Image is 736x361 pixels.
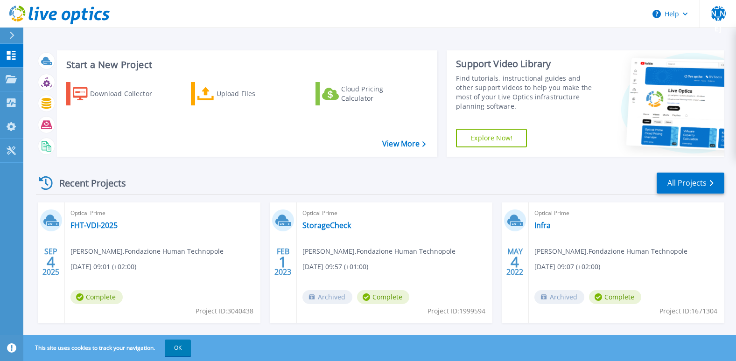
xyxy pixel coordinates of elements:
[659,306,717,316] span: Project ID: 1671304
[70,246,224,257] span: [PERSON_NAME] , Fondazione Human Technopole
[428,306,485,316] span: Project ID: 1999594
[196,306,253,316] span: Project ID: 3040438
[66,60,425,70] h3: Start a New Project
[456,58,596,70] div: Support Video Library
[315,82,420,105] a: Cloud Pricing Calculator
[47,258,55,266] span: 4
[302,246,456,257] span: [PERSON_NAME] , Fondazione Human Technopole
[657,173,724,194] a: All Projects
[66,82,170,105] a: Download Collector
[456,74,596,111] div: Find tutorials, instructional guides and other support videos to help you make the most of your L...
[382,139,426,148] a: View More
[302,290,352,304] span: Archived
[302,262,368,272] span: [DATE] 09:57 (+01:00)
[70,262,136,272] span: [DATE] 09:01 (+02:00)
[302,221,351,230] a: StorageCheck
[511,258,519,266] span: 4
[70,208,255,218] span: Optical Prime
[26,340,191,356] span: This site uses cookies to track your navigation.
[534,262,600,272] span: [DATE] 09:07 (+02:00)
[534,246,687,257] span: [PERSON_NAME] , Fondazione Human Technopole
[191,82,295,105] a: Upload Files
[165,340,191,356] button: OK
[357,290,409,304] span: Complete
[90,84,165,103] div: Download Collector
[506,245,524,279] div: MAY 2022
[534,290,584,304] span: Archived
[42,245,60,279] div: SEP 2025
[70,221,118,230] a: FHT-VDI-2025
[279,258,287,266] span: 1
[341,84,416,103] div: Cloud Pricing Calculator
[589,290,641,304] span: Complete
[217,84,291,103] div: Upload Files
[70,290,123,304] span: Complete
[36,172,139,194] div: Recent Projects
[534,208,719,218] span: Optical Prime
[274,245,292,279] div: FEB 2023
[302,208,487,218] span: Optical Prime
[534,221,551,230] a: Infra
[456,129,527,147] a: Explore Now!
